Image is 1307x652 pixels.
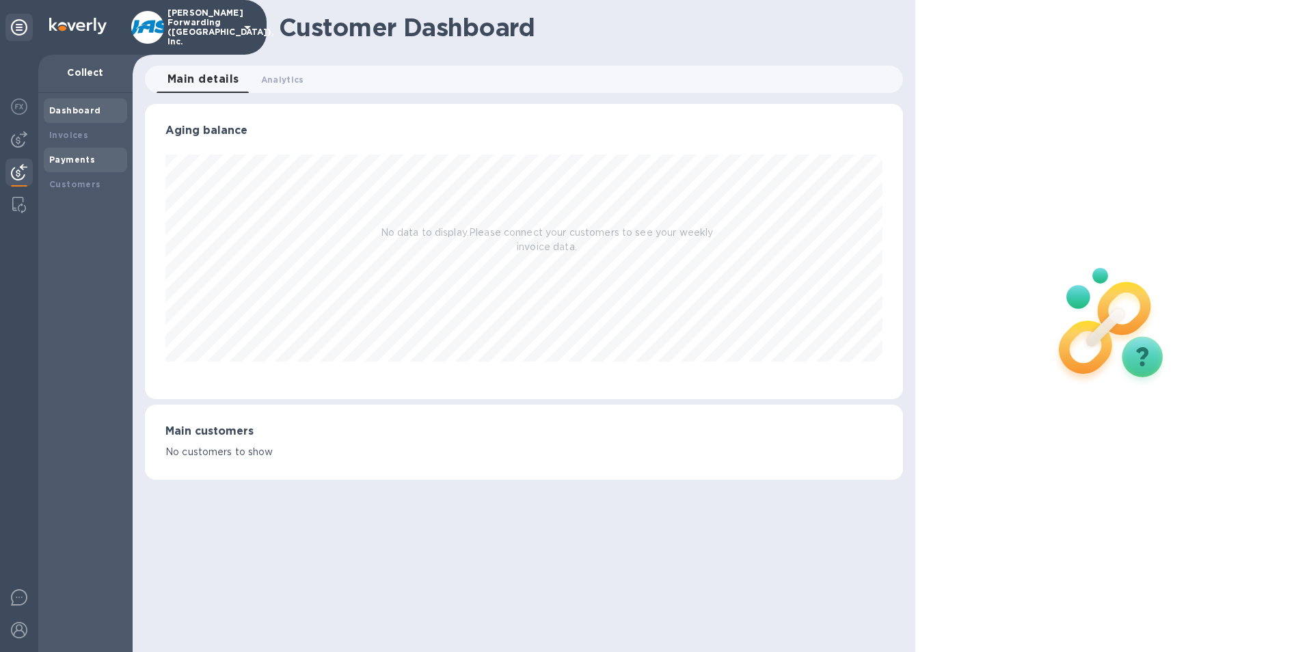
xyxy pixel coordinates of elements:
[5,14,33,41] div: Unpin categories
[261,72,304,87] span: Analytics
[49,179,101,189] b: Customers
[165,445,882,459] p: No customers to show
[11,98,27,115] img: Foreign exchange
[165,425,882,438] h3: Main customers
[49,154,95,165] b: Payments
[167,8,236,46] p: [PERSON_NAME] Forwarding ([GEOGRAPHIC_DATA]), Inc.
[49,105,101,116] b: Dashboard
[279,13,893,42] h1: Customer Dashboard
[165,124,882,137] h3: Aging balance
[49,18,107,34] img: Logo
[49,130,88,140] b: Invoices
[49,66,122,79] p: Collect
[167,70,239,89] span: Main details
